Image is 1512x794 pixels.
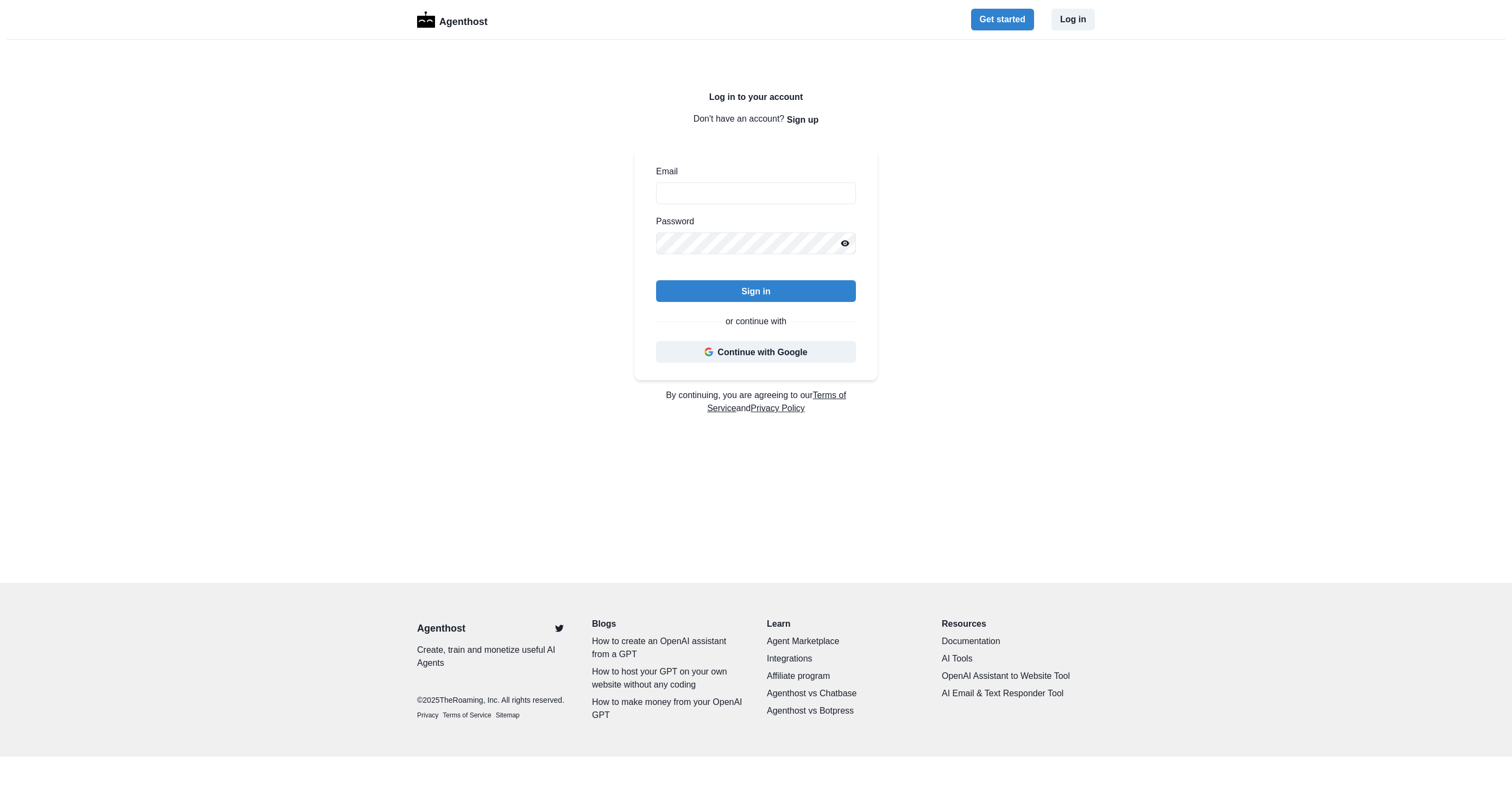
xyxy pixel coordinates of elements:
[656,215,849,228] label: Password
[942,635,1095,648] a: Documentation
[767,635,920,648] a: Agent Marketplace
[417,10,488,29] a: LogoAgenthost
[767,652,920,665] a: Integrations
[942,652,1095,665] a: AI Tools
[592,617,745,631] a: Blogs
[942,617,1095,631] p: Resources
[439,10,488,29] p: Agenthost
[496,710,520,720] a: Sitemap
[417,11,435,28] img: Logo
[417,621,465,636] a: Agenthost
[942,687,1095,700] a: AI Email & Text Responder Tool
[767,687,920,700] a: Agenthost vs Chatbase
[443,710,491,720] a: Terms of Service
[656,165,849,178] label: Email
[417,644,570,670] p: Create, train and monetize useful AI Agents
[834,232,856,254] button: Reveal password
[767,617,920,631] p: Learn
[634,92,878,102] h2: Log in to your account
[767,704,920,717] a: Agenthost vs Botpress
[417,695,570,706] p: © 2025 TheRoaming, Inc. All rights reserved.
[942,670,1095,683] a: OpenAI Assistant to Website Tool
[707,390,846,413] a: Terms of Service
[767,670,920,683] a: Affiliate program
[787,109,819,130] button: Sign up
[634,389,878,415] p: By continuing, you are agreeing to our and
[592,696,745,722] a: How to make money from your OpenAI GPT
[417,710,438,720] a: Privacy
[549,617,570,639] a: Twitter
[592,635,745,661] a: How to create an OpenAI assistant from a GPT
[656,280,856,302] button: Sign in
[751,404,805,413] a: Privacy Policy
[634,109,878,130] p: Don't have an account?
[1051,9,1095,30] button: Log in
[726,315,786,328] p: or continue with
[656,341,856,363] button: Continue with Google
[971,9,1034,30] button: Get started
[592,665,745,691] a: How to host your GPT on your own website without any coding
